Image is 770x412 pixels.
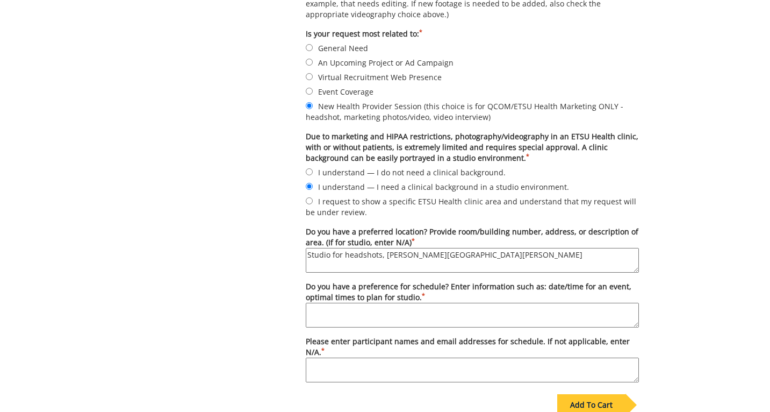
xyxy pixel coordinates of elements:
[306,100,639,123] label: New Health Provider Session (this choice is for QCOM/ETSU Health Marketing ONLY - headshot, marke...
[306,44,313,51] input: General Need
[306,42,639,54] label: General Need
[306,197,313,204] input: I request to show a specific ETSU Health clinic area and understand that my request will be under...
[306,29,639,39] label: Is your request most related to:
[306,71,639,83] label: Virtual Recruitment Web Presence
[306,183,313,190] input: I understand — I need a clinical background in a studio environment.
[306,59,313,66] input: An Upcoming Project or Ad Campaign
[306,181,639,193] label: I understand — I need a clinical background in a studio environment.
[306,281,639,328] label: Do you have a preference for schedule? Enter information such as: date/time for an event, optimal...
[306,166,639,178] label: I understand — I do not need a clinical background.
[306,73,313,80] input: Virtual Recruitment Web Presence
[306,303,639,328] textarea: Do you have a preference for schedule? Enter information such as: date/time for an event, optimal...
[306,226,639,273] label: Do you have a preferred location? Provide room/building number, address, or description of area. ...
[306,248,639,273] textarea: Do you have a preferred location? Provide room/building number, address, or description of area. ...
[306,131,639,164] label: Due to marketing and HIPAA restrictions, photography/videography in an ETSU Health clinic, with o...
[306,56,639,68] label: An Upcoming Project or Ad Campaign
[306,102,313,109] input: New Health Provider Session (this choice is for QCOM/ETSU Health Marketing ONLY - headshot, marke...
[306,168,313,175] input: I understand — I do not need a clinical background.
[306,195,639,218] label: I request to show a specific ETSU Health clinic area and understand that my request will be under...
[306,88,313,95] input: Event Coverage
[306,358,639,382] textarea: Please enter participant names and email addresses for schedule. If not applicable, enter N/A.*
[306,336,639,382] label: Please enter participant names and email addresses for schedule. If not applicable, enter N/A.
[306,86,639,97] label: Event Coverage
